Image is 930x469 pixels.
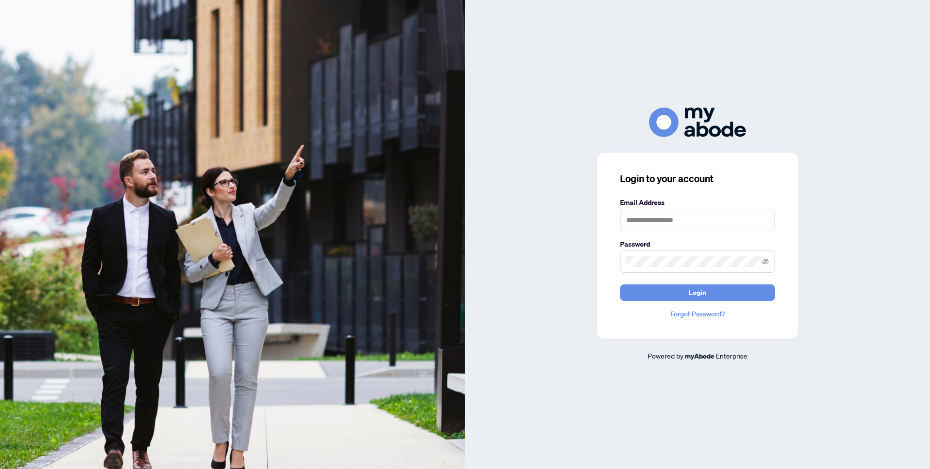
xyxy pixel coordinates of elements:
h3: Login to your account [620,172,775,186]
span: eye-invisible [762,258,769,265]
img: ma-logo [649,108,746,137]
span: Powered by [648,351,683,360]
span: Enterprise [716,351,747,360]
a: Forgot Password? [620,309,775,319]
span: Login [689,285,706,300]
button: Login [620,284,775,301]
label: Password [620,239,775,250]
label: Email Address [620,197,775,208]
a: myAbode [685,351,714,361]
